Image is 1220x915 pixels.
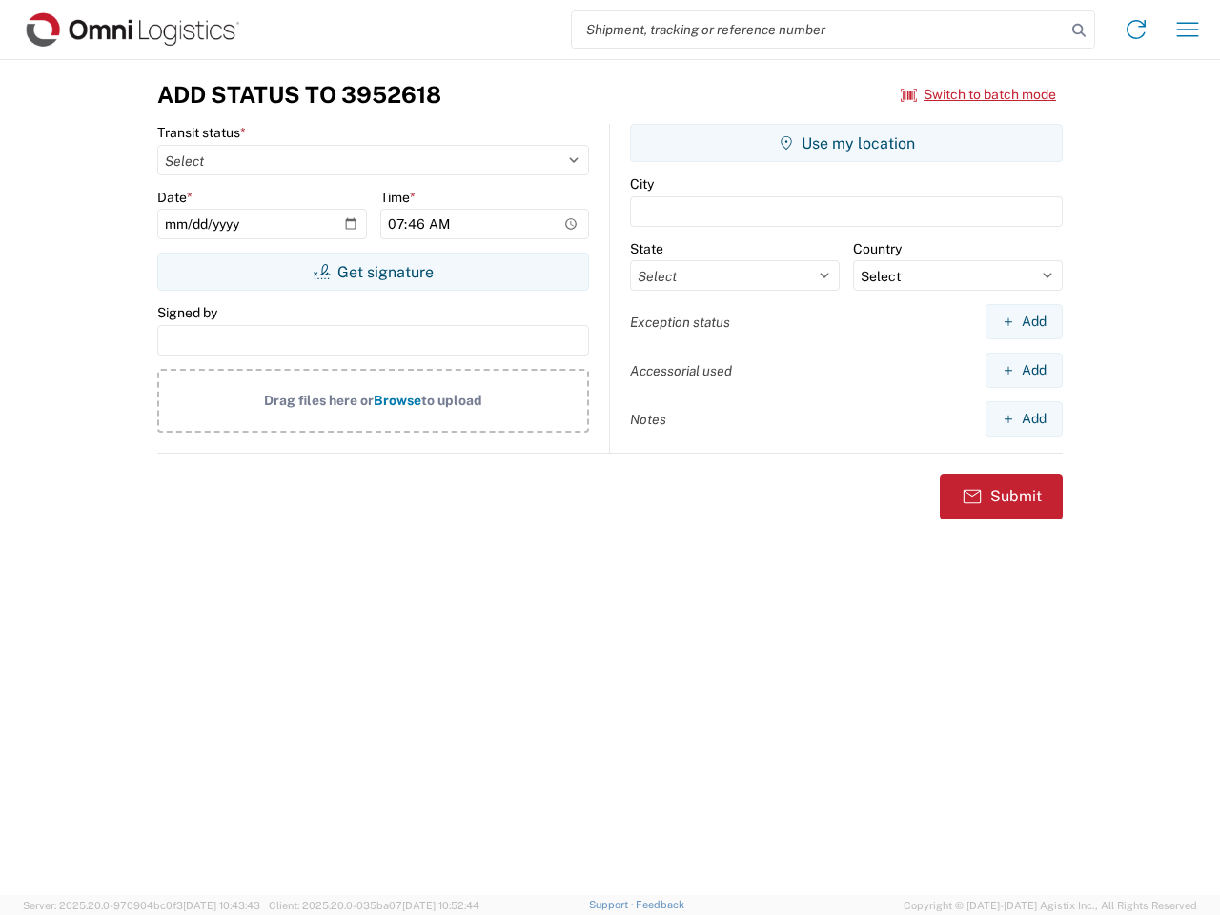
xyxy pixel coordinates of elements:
[572,11,1066,48] input: Shipment, tracking or reference number
[157,304,217,321] label: Signed by
[630,124,1063,162] button: Use my location
[986,353,1063,388] button: Add
[157,253,589,291] button: Get signature
[630,175,654,193] label: City
[157,124,246,141] label: Transit status
[940,474,1063,519] button: Submit
[630,362,732,379] label: Accessorial used
[23,900,260,911] span: Server: 2025.20.0-970904bc0f3
[402,900,479,911] span: [DATE] 10:52:44
[157,189,193,206] label: Date
[630,240,663,257] label: State
[636,899,684,910] a: Feedback
[183,900,260,911] span: [DATE] 10:43:43
[853,240,902,257] label: Country
[589,899,637,910] a: Support
[269,900,479,911] span: Client: 2025.20.0-035ba07
[986,401,1063,437] button: Add
[901,79,1056,111] button: Switch to batch mode
[986,304,1063,339] button: Add
[630,411,666,428] label: Notes
[380,189,416,206] label: Time
[630,314,730,331] label: Exception status
[904,897,1197,914] span: Copyright © [DATE]-[DATE] Agistix Inc., All Rights Reserved
[264,393,374,408] span: Drag files here or
[374,393,421,408] span: Browse
[421,393,482,408] span: to upload
[157,81,441,109] h3: Add Status to 3952618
